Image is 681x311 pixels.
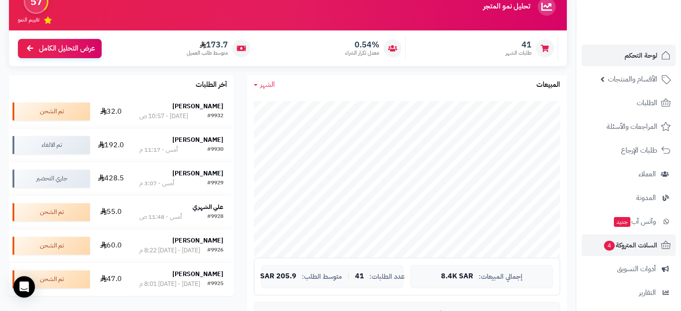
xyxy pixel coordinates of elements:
div: #9928 [207,213,223,222]
a: الشهر [254,80,275,90]
div: #9932 [207,112,223,121]
div: [DATE] - [DATE] 8:01 م [139,280,200,289]
span: الشهر [260,79,275,90]
div: تم الشحن [13,237,90,255]
span: الطلبات [637,97,657,109]
a: المراجعات والأسئلة [582,116,676,137]
span: تقييم النمو [18,16,39,24]
span: متوسط الطلب: [302,273,342,281]
a: المدونة [582,187,676,209]
div: [DATE] - 10:57 ص [139,112,188,121]
span: المراجعات والأسئلة [607,120,657,133]
h3: المبيعات [536,81,560,89]
span: 0.54% [345,40,379,50]
span: 41 [355,273,364,281]
strong: [PERSON_NAME] [172,169,223,178]
div: تم الشحن [13,102,90,120]
span: الأقسام والمنتجات [608,73,657,85]
a: التقارير [582,282,676,303]
span: 8.4K SAR [441,273,473,281]
div: أمس - 11:17 م [139,145,178,154]
span: متوسط طلب العميل [187,49,228,57]
span: العملاء [638,168,656,180]
strong: [PERSON_NAME] [172,102,223,111]
a: عرض التحليل الكامل [18,39,102,58]
div: #9925 [207,280,223,289]
span: التقارير [639,286,656,299]
td: 32.0 [94,95,129,128]
td: 60.0 [94,229,129,262]
td: 192.0 [94,128,129,162]
span: معدل تكرار الشراء [345,49,379,57]
img: logo-2.png [620,14,672,33]
div: تم الالغاء [13,136,90,154]
h3: آخر الطلبات [196,81,227,89]
span: جديد [614,217,630,227]
a: لوحة التحكم [582,45,676,66]
span: طلبات الإرجاع [621,144,657,157]
div: جاري التحضير [13,170,90,187]
span: عدد الطلبات: [369,273,405,281]
a: طلبات الإرجاع [582,140,676,161]
div: [DATE] - [DATE] 8:22 م [139,246,200,255]
span: وآتس آب [613,215,656,228]
a: وآتس آبجديد [582,211,676,232]
span: السلات المتروكة [603,239,657,251]
span: إجمالي المبيعات: [479,273,523,281]
span: 205.9 SAR [260,273,296,281]
div: #9929 [207,179,223,188]
a: العملاء [582,163,676,185]
strong: [PERSON_NAME] [172,269,223,279]
span: | [347,273,350,280]
span: 41 [505,40,531,50]
span: 173.7 [187,40,228,50]
strong: [PERSON_NAME] [172,236,223,245]
span: أدوات التسويق [617,263,656,275]
a: السلات المتروكة4 [582,234,676,256]
span: 4 [604,240,615,251]
div: Open Intercom Messenger [13,276,35,298]
div: أمس - 3:07 م [139,179,174,188]
strong: علي الشهري [193,202,223,212]
span: طلبات الشهر [505,49,531,57]
div: #9926 [207,246,223,255]
div: تم الشحن [13,203,90,221]
span: عرض التحليل الكامل [39,43,95,54]
div: أمس - 11:48 ص [139,213,182,222]
td: 428.5 [94,162,129,195]
td: 55.0 [94,196,129,229]
h3: تحليل نمو المتجر [483,3,530,11]
span: المدونة [636,192,656,204]
strong: [PERSON_NAME] [172,135,223,145]
div: تم الشحن [13,270,90,288]
span: لوحة التحكم [625,49,657,62]
a: الطلبات [582,92,676,114]
td: 47.0 [94,263,129,296]
div: #9930 [207,145,223,154]
a: أدوات التسويق [582,258,676,280]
